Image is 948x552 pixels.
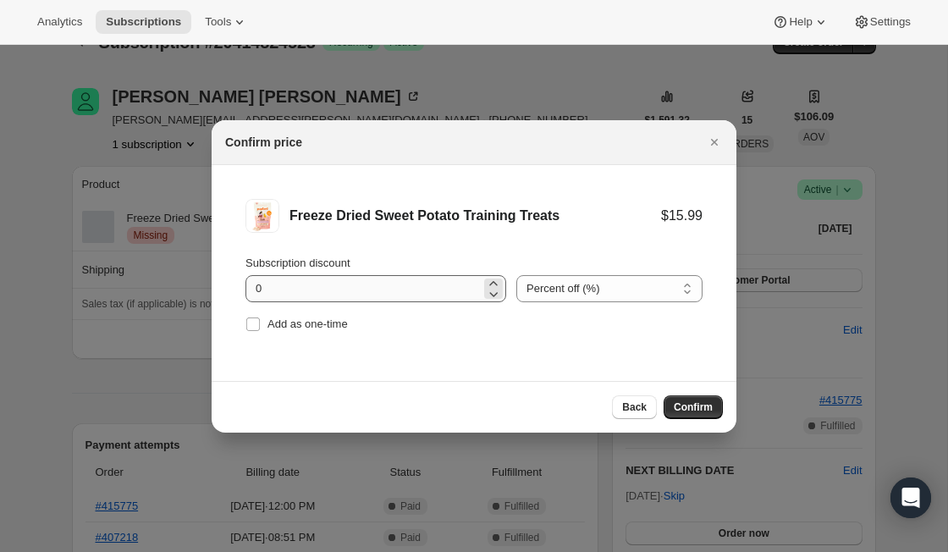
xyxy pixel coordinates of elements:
div: Freeze Dried Sweet Potato Training Treats [289,207,661,224]
div: $15.99 [661,207,703,224]
span: Analytics [37,15,82,29]
button: Tools [195,10,258,34]
span: Settings [870,15,911,29]
button: Back [612,395,657,419]
button: Close [703,130,726,154]
span: Back [622,400,647,414]
button: Settings [843,10,921,34]
span: Add as one-time [267,317,348,330]
span: Help [789,15,812,29]
button: Analytics [27,10,92,34]
button: Subscriptions [96,10,191,34]
div: Open Intercom Messenger [890,477,931,518]
span: Subscription discount [245,257,350,269]
h2: Confirm price [225,134,302,151]
span: Tools [205,15,231,29]
img: Freeze Dried Sweet Potato Training Treats [245,199,279,233]
button: Confirm [664,395,723,419]
span: Confirm [674,400,713,414]
button: Help [762,10,839,34]
span: Subscriptions [106,15,181,29]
